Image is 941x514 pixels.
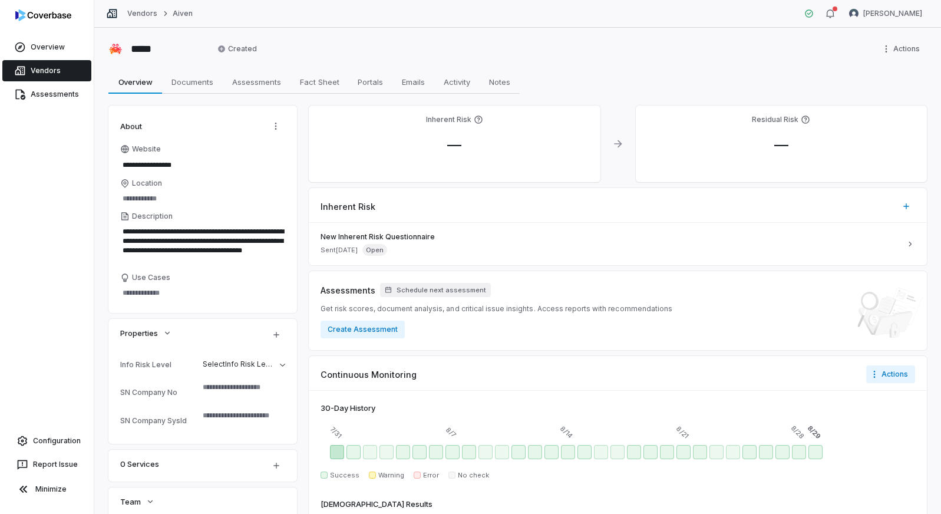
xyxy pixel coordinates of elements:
div: Aug 1 - Success [346,445,361,459]
span: No check [458,471,489,480]
div: Aug 20 - Success [660,445,674,459]
div: Aug 12 - Success [528,445,542,459]
div: Aug 22 - Success [693,445,707,459]
div: Aug 26 - Success [759,445,773,459]
div: Aug 2 - Success [363,445,377,459]
div: Info Risk Level [120,360,198,369]
span: Team [120,496,141,507]
span: Properties [120,328,158,338]
button: Team [117,491,159,512]
h4: Inherent Risk [426,115,471,124]
div: Aug 10 - Success [495,445,509,459]
span: Overview [114,74,157,90]
a: Aiven [173,9,193,18]
button: Schedule next assessment [380,283,491,297]
a: Overview [2,37,91,58]
span: New Inherent Risk Questionnaire [321,232,901,242]
div: Aug 6 - Success [429,445,443,459]
span: Notes [484,74,515,90]
span: Select Info Risk Level [203,360,276,368]
div: Aug 7 - Success [445,445,460,459]
div: SN Company SysId [120,416,198,425]
input: Website [120,157,265,173]
a: New Inherent Risk QuestionnaireSent[DATE]Open [309,223,927,265]
span: Documents [167,74,218,90]
span: 8/28 [788,423,806,441]
button: Tomo Majima avatar[PERSON_NAME] [842,5,929,22]
div: Aug 27 - Success [775,445,790,459]
span: Warning [378,471,404,480]
div: Aug 24 - Success [726,445,740,459]
span: Sent [DATE] [321,246,358,255]
div: Aug 4 - Success [396,445,410,459]
div: Aug 5 - Success [412,445,427,459]
button: Minimize [5,477,89,501]
h4: Residual Risk [752,115,798,124]
div: Aug 21 - Success [676,445,691,459]
span: — [765,136,798,153]
a: Vendors [127,9,157,18]
div: Aug 14 - Success [561,445,575,459]
span: Inherent Risk [321,200,375,213]
a: Configuration [5,430,89,452]
button: Actions [866,365,915,383]
span: Assessments [227,74,286,90]
span: 8/14 [559,424,575,440]
div: Aug 16 - Success [594,445,608,459]
div: Aug 17 - Success [610,445,625,459]
span: — [438,136,471,153]
img: logo-D7KZi-bG.svg [15,9,71,21]
span: 8/7 [444,426,458,439]
span: 7/31 [328,424,343,439]
span: 8/21 [674,424,690,440]
textarea: Description [120,223,285,268]
button: Report Issue [5,454,89,475]
div: Aug 18 - Success [627,445,641,459]
span: [PERSON_NAME] [863,9,922,18]
button: More actions [878,40,927,58]
textarea: Use Cases [120,285,285,301]
span: Use Cases [132,273,170,282]
span: Continuous Monitoring [321,368,417,381]
span: Assessments [321,284,375,296]
div: Yesterday - Success [792,445,806,459]
span: Location [132,179,162,188]
div: Aug 19 - Success [643,445,658,459]
button: Create Assessment [321,321,405,338]
div: Aug 9 - Success [478,445,493,459]
div: Aug 25 - Success [742,445,757,459]
input: Location [120,190,285,207]
span: Schedule next assessment [397,286,486,295]
span: Created [217,44,257,54]
button: Actions [266,117,285,135]
div: Aug 23 - Success [709,445,724,459]
span: Get risk scores, document analysis, and critical issue insights. Access reports with recommendations [321,304,672,314]
span: Success [330,471,359,480]
a: Assessments [2,84,91,105]
span: Error [423,471,439,480]
span: Emails [397,74,430,90]
div: [DEMOGRAPHIC_DATA] Results [321,499,432,510]
div: Aug 8 - Success [462,445,476,459]
div: Jul 31 - Success [330,445,344,459]
span: Portals [353,74,388,90]
a: Vendors [2,60,91,81]
span: Fact Sheet [295,74,344,90]
div: 30 -Day History [321,403,375,414]
div: SN Company No [120,388,198,397]
span: Open [362,244,387,256]
div: Aug 3 - Success [379,445,394,459]
div: Today - Success [808,445,823,459]
div: Aug 13 - Success [544,445,559,459]
span: Activity [439,74,475,90]
div: Aug 11 - Success [511,445,526,459]
span: 8/29 [805,423,823,441]
div: Aug 15 - Success [577,445,592,459]
button: Properties [117,322,176,344]
span: Description [132,212,173,221]
img: Tomo Majima avatar [849,9,859,18]
span: Website [132,144,161,154]
span: About [120,121,142,131]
